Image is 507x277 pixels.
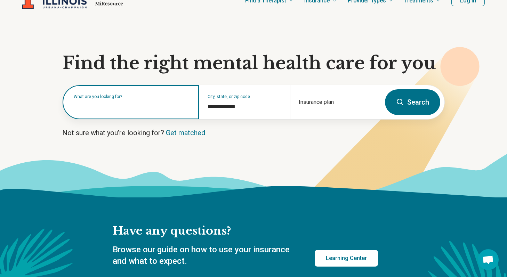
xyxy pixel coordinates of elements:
[478,249,499,270] div: Open chat
[74,95,191,99] label: What are you looking for?
[113,244,298,267] p: Browse our guide on how to use your insurance and what to expect.
[62,128,445,138] p: Not sure what you’re looking for?
[385,89,440,115] button: Search
[166,129,205,137] a: Get matched
[113,224,378,238] h2: Have any questions?
[315,250,378,267] a: Learning Center
[62,53,445,74] h1: Find the right mental health care for you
